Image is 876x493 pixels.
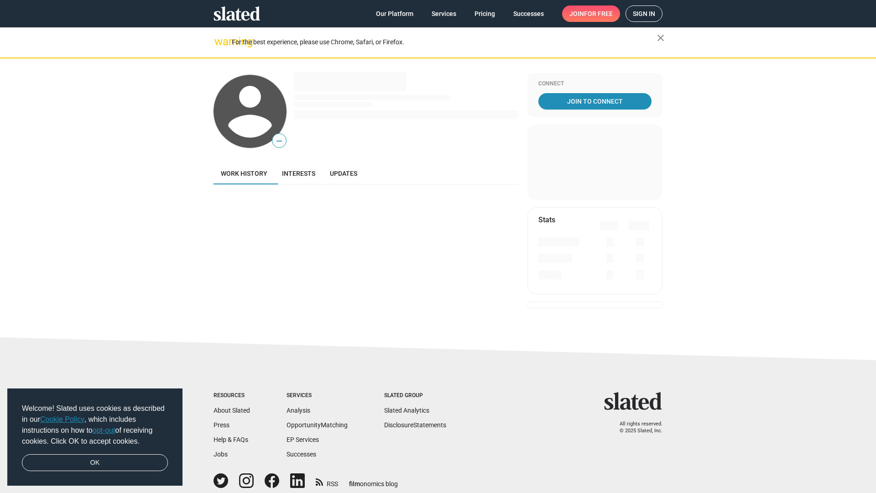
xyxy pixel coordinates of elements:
[287,392,348,399] div: Services
[214,392,250,399] div: Resources
[214,451,228,458] a: Jobs
[316,474,338,488] a: RSS
[513,5,544,22] span: Successes
[275,163,323,184] a: Interests
[474,5,495,22] span: Pricing
[633,6,655,21] span: Sign in
[22,454,168,472] a: dismiss cookie message
[584,5,613,22] span: for free
[330,170,357,177] span: Updates
[384,407,429,414] a: Slated Analytics
[287,407,310,414] a: Analysis
[432,5,456,22] span: Services
[214,163,275,184] a: Work history
[538,80,652,88] div: Connect
[287,421,348,429] a: OpportunityMatching
[424,5,464,22] a: Services
[538,93,652,110] a: Join To Connect
[323,163,365,184] a: Updates
[214,407,250,414] a: About Slated
[282,170,315,177] span: Interests
[287,436,319,443] a: EP Services
[22,403,168,447] span: Welcome! Slated uses cookies as described in our , which includes instructions on how to of recei...
[214,421,229,429] a: Press
[272,135,286,147] span: —
[540,93,650,110] span: Join To Connect
[232,36,657,48] div: For the best experience, please use Chrome, Safari, or Firefox.
[214,36,225,47] mat-icon: warning
[7,388,182,486] div: cookieconsent
[221,170,267,177] span: Work history
[369,5,421,22] a: Our Platform
[569,5,613,22] span: Join
[562,5,620,22] a: Joinfor free
[93,426,115,434] a: opt-out
[349,472,398,488] a: filmonomics blog
[610,421,662,434] p: All rights reserved. © 2025 Slated, Inc.
[467,5,502,22] a: Pricing
[214,436,248,443] a: Help & FAQs
[384,392,446,399] div: Slated Group
[376,5,413,22] span: Our Platform
[538,215,555,225] mat-card-title: Stats
[506,5,551,22] a: Successes
[40,415,84,423] a: Cookie Policy
[287,451,316,458] a: Successes
[655,32,666,43] mat-icon: close
[626,5,662,22] a: Sign in
[384,421,446,429] a: DisclosureStatements
[349,480,360,488] span: film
